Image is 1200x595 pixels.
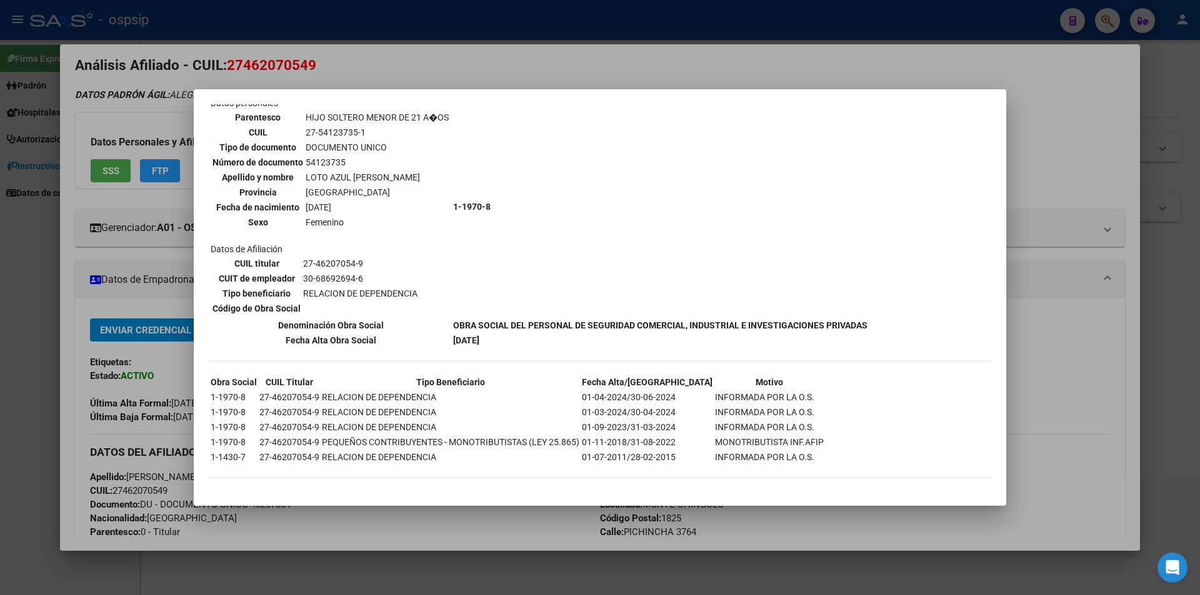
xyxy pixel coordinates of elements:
th: Apellido y nombre [212,170,304,184]
td: 1-1970-8 [210,420,257,434]
td: DOCUMENTO UNICO [305,140,449,154]
th: Tipo Beneficiario [321,375,580,389]
td: 1-1970-8 [210,405,257,419]
td: INFORMADA POR LA O.S. [714,450,824,464]
td: Datos personales Datos de Afiliación [210,96,451,317]
th: Tipo de documento [212,140,304,154]
td: RELACION DE DEPENDENCIA [321,450,580,464]
th: CUIL [212,125,304,139]
td: RELACION DE DEPENDENCIA [321,420,580,434]
td: 1-1430-7 [210,450,257,464]
td: INFORMADA POR LA O.S. [714,390,824,404]
td: RELACION DE DEPENDENCIA [321,390,580,404]
b: OBRA SOCIAL DEL PERSONAL DE SEGURIDAD COMERCIAL, INDUSTRIAL E INVESTIGACIONES PRIVADAS [453,320,867,330]
th: Fecha de nacimiento [212,200,304,214]
th: Provincia [212,185,304,199]
td: 27-46207054-9 [302,257,418,270]
td: 1-1970-8 [210,435,257,449]
b: 1-1970-8 [453,202,491,212]
th: Fecha Alta/[GEOGRAPHIC_DATA] [581,375,713,389]
th: CUIL Titular [259,375,320,389]
td: [GEOGRAPHIC_DATA] [305,185,449,199]
td: 01-07-2011/28-02-2015 [581,450,713,464]
th: CUIT de empleador [212,272,301,285]
th: CUIL titular [212,257,301,270]
th: Parentesco [212,111,304,124]
td: 27-46207054-9 [259,420,320,434]
th: Obra Social [210,375,257,389]
td: RELACION DE DEPENDENCIA [302,287,418,300]
td: LOTO AZUL [PERSON_NAME] [305,170,449,184]
td: [DATE] [305,200,449,214]
td: 27-46207054-9 [259,435,320,449]
td: 01-03-2024/30-04-2024 [581,405,713,419]
th: Número de documento [212,155,304,169]
th: Denominación Obra Social [210,318,451,332]
th: Sexo [212,215,304,229]
td: 01-09-2023/31-03-2024 [581,420,713,434]
th: Fecha Alta Obra Social [210,333,451,347]
td: 30-68692694-6 [302,272,418,285]
th: Tipo beneficiario [212,287,301,300]
td: 27-54123735-1 [305,125,449,139]
td: 01-04-2024/30-06-2024 [581,390,713,404]
div: Open Intercom Messenger [1157,553,1187,583]
th: Código de Obra Social [212,302,301,315]
td: RELACION DE DEPENDENCIA [321,405,580,419]
td: MONOTRIBUTISTA INF.AFIP [714,435,824,449]
td: 54123735 [305,155,449,169]
td: 1-1970-8 [210,390,257,404]
td: 01-11-2018/31-08-2022 [581,435,713,449]
td: 27-46207054-9 [259,405,320,419]
td: 27-46207054-9 [259,450,320,464]
td: PEQUEÑOS CONTRIBUYENTES - MONOTRIBUTISTAS (LEY 25.865) [321,435,580,449]
th: Motivo [714,375,824,389]
td: HIJO SOLTERO MENOR DE 21 A�OS [305,111,449,124]
td: 27-46207054-9 [259,390,320,404]
td: INFORMADA POR LA O.S. [714,405,824,419]
b: [DATE] [453,335,479,345]
td: INFORMADA POR LA O.S. [714,420,824,434]
td: Femenino [305,215,449,229]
